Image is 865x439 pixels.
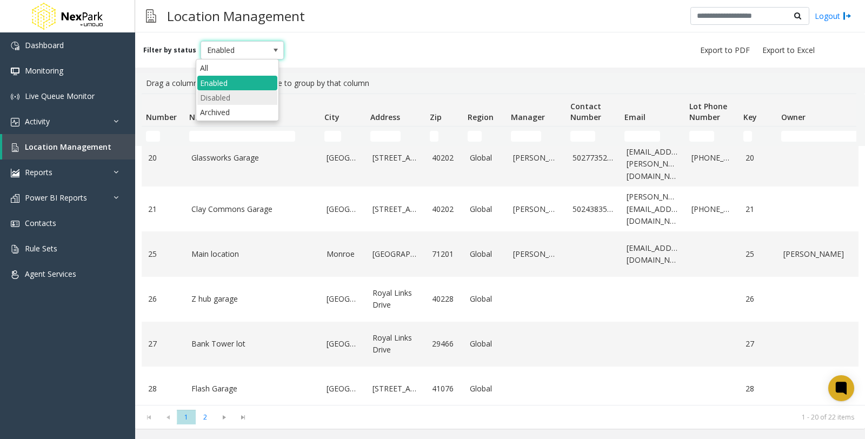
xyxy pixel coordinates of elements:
img: 'icon' [11,270,19,279]
span: Reports [25,167,52,177]
span: Dashboard [25,40,64,50]
kendo-pager-info: 1 - 20 of 22 items [259,413,854,422]
img: pageIcon [146,3,156,29]
a: Global [470,152,500,164]
a: 28 [148,383,178,395]
a: Logout [815,10,851,22]
span: Go to the last page [234,410,252,425]
span: Key [743,112,757,122]
a: [EMAIL_ADDRESS][DOMAIN_NAME] [627,242,678,267]
input: Email Filter [624,131,660,142]
a: [PHONE_NUMBER] [691,152,733,164]
input: Region Filter [468,131,482,142]
span: Enabled [201,42,267,59]
span: Page 2 [196,410,215,424]
span: Live Queue Monitor [25,91,95,101]
a: Global [470,383,500,395]
a: 5027735282 [573,152,614,164]
span: Owner [781,112,806,122]
img: 'icon' [11,194,19,203]
span: Address [370,112,400,122]
li: All [197,61,277,75]
span: Monitoring [25,65,63,76]
span: Rule Sets [25,243,57,254]
a: 21 [148,203,178,215]
td: Key Filter [739,127,777,146]
a: Global [470,203,500,215]
input: Zip Filter [430,131,438,142]
input: Name Filter [189,131,295,142]
label: Filter by status [143,45,196,55]
a: Glassworks Garage [191,152,314,164]
a: 25 [746,248,770,260]
span: Go to the next page [215,410,234,425]
a: Global [470,293,500,305]
span: Region [468,112,494,122]
td: Manager Filter [507,127,566,146]
a: [STREET_ADDRESS] [372,152,419,164]
input: Number Filter [146,131,160,142]
img: 'icon' [11,143,19,152]
a: 29466 [432,338,457,350]
a: 25 [148,248,178,260]
a: [GEOGRAPHIC_DATA] [327,338,360,350]
a: 40202 [432,203,457,215]
span: Contacts [25,218,56,228]
span: Page 1 [177,410,196,424]
a: 20 [746,152,770,164]
img: 'icon' [11,42,19,50]
li: Enabled [197,76,277,90]
a: [STREET_ADDRESS] [372,383,419,395]
a: 71201 [432,248,457,260]
img: 'icon' [11,245,19,254]
a: Royal Links Drive [372,287,419,311]
span: Go to the next page [217,413,231,422]
span: Lot Phone Number [689,101,727,122]
img: logout [843,10,851,22]
a: 40202 [432,152,457,164]
span: Power BI Reports [25,192,87,203]
input: Contact Number Filter [570,131,595,142]
a: Royal Links Drive [372,332,419,356]
img: 'icon' [11,118,19,127]
span: City [324,112,340,122]
input: Address Filter [370,131,401,142]
input: Manager Filter [511,131,541,142]
a: [PERSON_NAME] [513,248,560,260]
span: Activity [25,116,50,127]
span: Agent Services [25,269,76,279]
a: Bank Tower lot [191,338,314,350]
div: Data table [135,94,865,405]
a: [PERSON_NAME][EMAIL_ADDRESS][PERSON_NAME][DOMAIN_NAME] [627,134,678,182]
button: Export to Excel [758,43,819,58]
input: City Filter [324,131,341,142]
td: Contact Number Filter [566,127,620,146]
span: Export to Excel [762,45,815,56]
span: Number [146,112,177,122]
span: Name [189,112,212,122]
a: Main location [191,248,314,260]
span: Manager [511,112,545,122]
a: 26 [746,293,770,305]
a: [GEOGRAPHIC_DATA] [327,293,360,305]
span: Export to PDF [700,45,750,56]
span: Zip [430,112,442,122]
a: Location Management [2,134,135,159]
a: Z hub garage [191,293,314,305]
a: [STREET_ADDRESS] [372,203,419,215]
a: 41076 [432,383,457,395]
td: Lot Phone Number Filter [685,127,739,146]
img: 'icon' [11,92,19,101]
li: Archived [197,105,277,119]
img: 'icon' [11,219,19,228]
input: Lot Phone Number Filter [689,131,714,142]
a: 5024383545 [573,203,614,215]
a: 40228 [432,293,457,305]
img: 'icon' [11,169,19,177]
a: [GEOGRAPHIC_DATA] [372,248,419,260]
a: Monroe [327,248,360,260]
a: [PHONE_NUMBER] [691,203,733,215]
a: 26 [148,293,178,305]
span: Location Management [25,142,111,152]
div: Drag a column header and drop it here to group by that column [142,73,859,94]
